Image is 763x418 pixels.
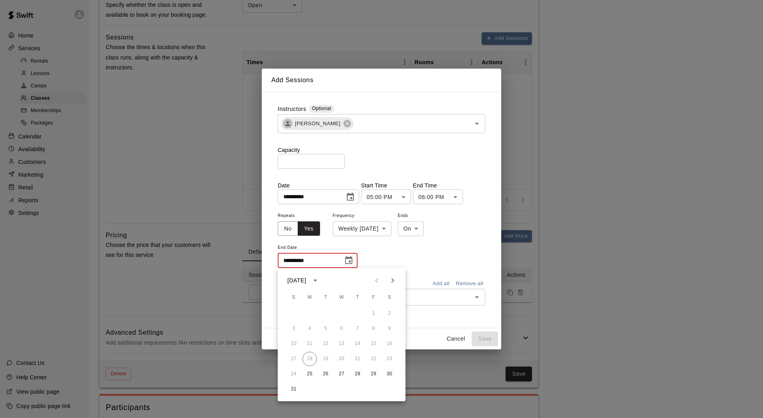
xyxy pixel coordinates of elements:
button: Cancel [443,331,468,346]
div: Nathan Ballagh [283,119,293,128]
span: Ends [398,211,424,221]
p: Date [278,181,359,189]
button: 27 [334,367,349,381]
h2: Add Sessions [262,69,501,92]
span: Repeats [278,211,326,221]
button: 31 [287,382,301,396]
button: calendar view is open, switch to year view [308,274,322,287]
span: Tuesday [318,290,333,306]
div: [DATE] [287,276,306,285]
span: Wednesday [334,290,349,306]
button: No [278,221,298,236]
span: Frequency [333,211,391,221]
button: 29 [366,367,381,381]
button: Open [471,292,482,303]
button: 28 [350,367,365,381]
p: Start Time [361,181,411,189]
span: [PERSON_NAME] [290,120,345,128]
div: [PERSON_NAME] [281,117,354,130]
button: Next month [385,272,401,288]
div: outlined button group [278,221,320,236]
label: Instructors [278,105,306,114]
div: 05:00 PM [361,189,411,204]
span: Monday [302,290,317,306]
p: Capacity [278,146,485,154]
button: Open [471,118,482,129]
button: 30 [382,367,397,381]
button: 25 [302,367,317,381]
button: Choose date [341,252,357,268]
button: Yes [298,221,320,236]
span: Thursday [350,290,365,306]
span: Friday [366,290,381,306]
span: End Date [278,243,358,253]
button: Remove all [454,278,485,290]
p: End Time [413,181,463,189]
span: Sunday [287,290,301,306]
div: On [398,221,424,236]
button: Choose date, selected date is Aug 25, 2025 [342,189,358,205]
button: 26 [318,367,333,381]
div: Weekly [DATE] [333,221,391,236]
button: Add all [428,278,454,290]
div: 06:00 PM [413,189,463,204]
span: Optional [312,106,331,111]
span: Saturday [382,290,397,306]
